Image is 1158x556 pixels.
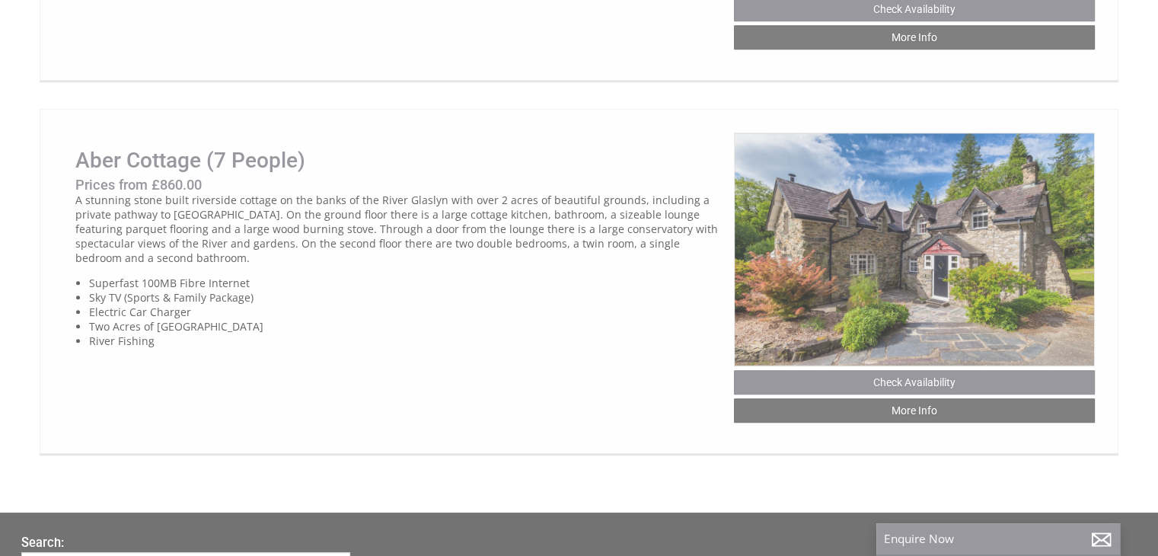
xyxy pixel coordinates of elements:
li: Sky TV (Sports & Family Package) [89,290,722,305]
img: _MG_9792_Exterior_front-27.original.jpg [734,133,1095,366]
h3: Prices from £860.00 [75,177,722,193]
p: A stunning stone built riverside cottage on the banks of the River Glaslyn with over 2 acres of b... [75,193,722,265]
a: More Info [734,25,1095,50]
a: Aber Cottage (7 People) [75,148,305,173]
a: Check Availability [734,370,1095,395]
li: Two Acres of [GEOGRAPHIC_DATA] [89,319,722,334]
li: River Fishing [89,334,722,348]
li: Superfast 100MB Fibre Internet [89,276,722,290]
a: More Info [734,398,1095,423]
h3: Search: [21,535,350,550]
p: Enquire Now [884,531,1112,547]
li: Electric Car Charger [89,305,722,319]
